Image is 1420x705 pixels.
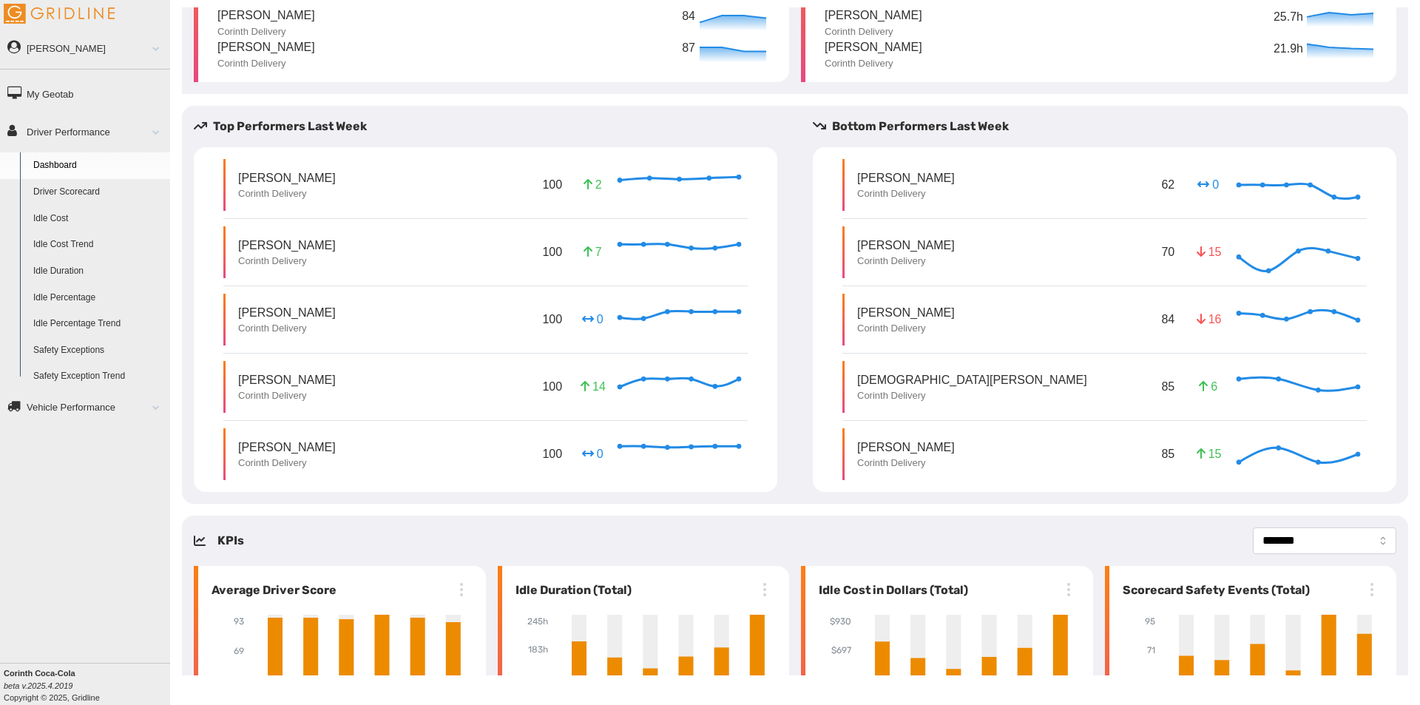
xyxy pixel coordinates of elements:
h6: Idle Cost in Dollars (Total) [813,581,968,599]
p: [PERSON_NAME] [238,439,336,456]
p: [PERSON_NAME] [857,237,955,254]
p: Corinth Delivery [857,322,955,335]
p: Corinth Delivery [238,456,336,470]
tspan: 93 [234,616,244,627]
p: Corinth Delivery [857,389,1087,402]
tspan: $930 [830,616,851,627]
a: Idle Duration [27,258,170,285]
p: Corinth Delivery [217,57,315,70]
p: Corinth Delivery [238,254,336,268]
a: Idle Cost [27,206,170,232]
a: Safety Exceptions [27,337,170,364]
p: [PERSON_NAME] [857,304,955,321]
p: 15 [1197,243,1220,260]
a: Idle Percentage Trend [27,311,170,337]
p: 85 [1158,442,1177,465]
p: Corinth Delivery [238,322,336,335]
p: 84 [1158,308,1177,331]
b: Corinth Coca-Cola [4,669,75,678]
p: Corinth Delivery [238,389,336,402]
p: Corinth Delivery [857,456,955,470]
p: [PERSON_NAME] [238,237,336,254]
p: 62 [1158,173,1177,196]
p: 16 [1197,311,1220,328]
p: 100 [539,442,565,465]
p: 84 [682,7,696,26]
h5: Top Performers Last Week [194,118,789,135]
p: 25.7h [1274,8,1303,38]
p: 0 [581,445,604,462]
p: Corinth Delivery [238,187,336,200]
p: Corinth Delivery [217,25,315,38]
p: Corinth Delivery [825,57,922,70]
p: [PERSON_NAME] [238,304,336,321]
p: [PERSON_NAME] [857,169,955,186]
p: 100 [539,375,565,398]
tspan: 95 [1145,616,1155,627]
p: 14 [581,378,604,395]
a: Safety Exception Trend [27,363,170,390]
p: Corinth Delivery [857,187,955,200]
p: [PERSON_NAME] [857,439,955,456]
p: 15 [1197,445,1220,462]
a: Idle Cost Trend [27,232,170,258]
p: Corinth Delivery [857,254,955,268]
a: Dashboard [27,152,170,179]
a: Driver Scorecard [27,179,170,206]
tspan: $697 [831,645,851,655]
tspan: 69 [234,646,244,656]
p: 7 [581,243,604,260]
p: [PERSON_NAME] [825,7,922,25]
h5: KPIs [217,532,244,550]
div: Copyright © 2025, Gridline [4,667,170,704]
p: [PERSON_NAME] [217,38,315,57]
p: [PERSON_NAME] [825,38,922,57]
p: 70 [1158,240,1177,263]
p: 100 [539,173,565,196]
p: 6 [1197,378,1220,395]
h6: Idle Duration (Total) [510,581,632,599]
p: 87 [682,39,696,58]
p: [PERSON_NAME] [217,7,315,25]
p: 2 [581,176,604,193]
h5: Bottom Performers Last Week [813,118,1408,135]
p: 100 [539,308,565,331]
p: 85 [1158,375,1177,398]
p: 21.9h [1274,40,1303,70]
p: 0 [581,311,604,328]
img: Gridline [4,4,115,24]
p: 100 [539,240,565,263]
p: 0 [1197,176,1220,193]
tspan: 245h [527,616,548,627]
a: Idle Percentage [27,285,170,311]
p: [PERSON_NAME] [238,169,336,186]
h6: Average Driver Score [206,581,337,599]
tspan: 183h [528,645,548,655]
h6: Scorecard Safety Events (Total) [1117,581,1310,599]
i: beta v.2025.4.2019 [4,681,72,690]
p: Corinth Delivery [825,25,922,38]
tspan: 71 [1147,645,1155,655]
p: [PERSON_NAME] [238,371,336,388]
p: [DEMOGRAPHIC_DATA][PERSON_NAME] [857,371,1087,388]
